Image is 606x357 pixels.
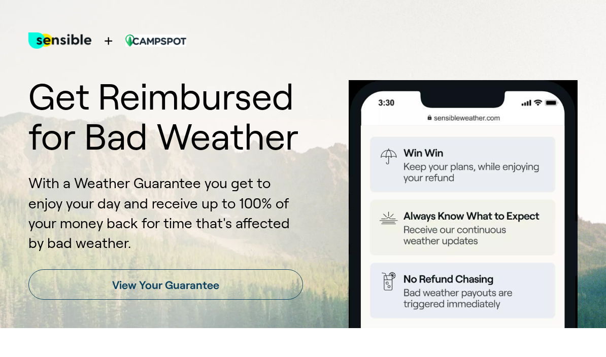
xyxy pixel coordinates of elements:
a: View Your Guarantee [28,269,303,300]
span: + [104,29,113,52]
p: With a Weather Guarantee you get to enjoy your day and receive up to 100% of your money back for ... [28,173,303,253]
img: Product box [349,80,578,329]
h1: Get Reimbursed for Bad Weather [28,77,303,157]
img: test for bg [28,20,91,61]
